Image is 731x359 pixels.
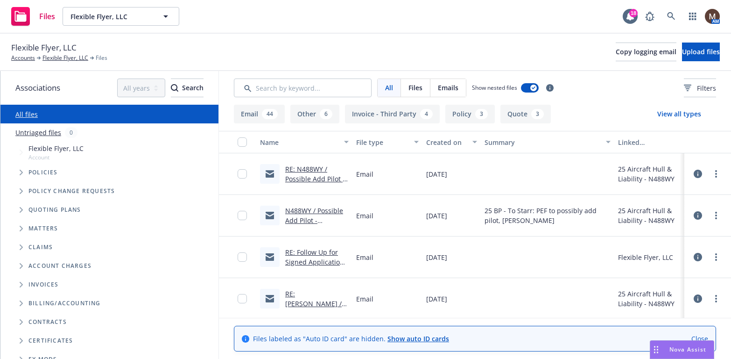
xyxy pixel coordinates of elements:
a: Flexible Flyer, LLC [42,54,88,62]
div: 0 [65,127,77,138]
a: more [710,210,722,221]
div: 25 Aircraft Hull & Liability - N488WY [618,289,681,309]
span: Files [39,13,55,20]
input: Toggle Row Selected [238,252,247,262]
input: Search by keyword... [234,79,372,97]
input: Toggle Row Selected [238,294,247,303]
span: Email [356,252,373,262]
span: Copy logging email [616,47,676,56]
span: 25 BP - To Starr: PEF to possibly add pilot, [PERSON_NAME] [485,206,611,225]
button: Email [234,105,285,123]
span: Quoting plans [28,207,81,213]
span: Filters [697,83,716,93]
a: more [710,168,722,179]
span: Matters [28,226,58,231]
span: Policy change requests [28,188,115,194]
img: photo [705,9,720,24]
span: [DATE] [426,294,447,304]
a: more [710,293,722,304]
span: Account charges [28,263,91,269]
span: Claims [28,244,53,250]
button: Nova Assist [650,340,714,359]
button: Invoice - Third Party [345,105,440,123]
div: Created on [426,137,467,147]
span: Contracts [28,319,67,325]
a: Switch app [683,7,702,26]
span: Nova Assist [669,345,706,353]
span: Emails [438,83,458,93]
input: Toggle Row Selected [238,211,247,220]
button: Other [290,105,339,123]
span: All [385,83,393,93]
input: Toggle Row Selected [238,169,247,179]
a: Files [7,3,59,29]
button: Linked associations [614,131,684,153]
span: Policies [28,170,58,175]
button: Upload files [682,43,720,61]
a: Search [662,7,681,26]
button: Name [256,131,352,153]
div: Name [260,137,338,147]
div: Drag to move [650,341,662,359]
span: Associations [15,82,60,94]
a: Close [691,334,708,344]
button: File type [352,131,422,153]
span: Upload files [682,47,720,56]
div: Linked associations [618,137,681,147]
button: SearchSearch [171,79,204,97]
button: Created on [422,131,481,153]
a: All files [15,110,38,119]
a: RE: Follow Up for Signed Application for Your 2025 Aircraft Business and Pleasure Policy [285,248,346,296]
div: 6 [320,109,332,119]
a: RE: N488WY / Possible Add Pilot - [PERSON_NAME] / Flexible Flyer [285,165,345,203]
div: File type [356,137,408,147]
button: Copy logging email [616,43,676,61]
button: Flexible Flyer, LLC [63,7,179,26]
input: Select all [238,137,247,147]
span: Certificates [28,338,73,344]
div: 4 [420,109,433,119]
span: Filters [684,83,716,93]
span: Billing/Accounting [28,301,101,306]
div: 44 [262,109,278,119]
div: 25 Aircraft Hull & Liability - N488WY [618,164,681,184]
div: 18 [629,9,638,17]
span: [DATE] [426,211,447,221]
span: Files labeled as "Auto ID card" are hidden. [253,334,449,344]
svg: Search [171,84,178,92]
a: Untriaged files [15,128,61,137]
span: Flexible Flyer, LLC [70,12,151,22]
a: Show auto ID cards [387,334,449,343]
div: 3 [531,109,544,119]
span: Email [356,169,373,179]
div: 25 Aircraft Hull & Liability - N488WY [618,206,681,225]
span: [DATE] [426,169,447,179]
div: Search [171,79,204,97]
span: [DATE] [426,252,447,262]
span: Show nested files [472,84,517,92]
div: Tree Example [0,142,218,294]
span: Files [408,83,422,93]
div: 3 [475,109,488,119]
span: Files [96,54,107,62]
button: View all types [642,105,716,123]
span: Email [356,211,373,221]
a: more [710,251,722,263]
button: Summary [481,131,614,153]
span: Invoices [28,282,59,287]
a: RE: [PERSON_NAME] / Flexible Flyer [285,289,342,318]
span: Flexible Flyer, LLC [28,144,84,153]
button: Quote [500,105,551,123]
div: Summary [485,137,600,147]
span: Email [356,294,373,304]
a: N488WY / Possible Add Pilot - [PERSON_NAME] / Flexible Flyer [285,206,343,244]
span: Account [28,153,84,161]
div: Flexible Flyer, LLC [618,252,673,262]
button: Filters [684,79,716,97]
a: Report a Bug [640,7,659,26]
button: Policy [445,105,495,123]
span: Flexible Flyer, LLC [11,42,77,54]
a: Accounts [11,54,35,62]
